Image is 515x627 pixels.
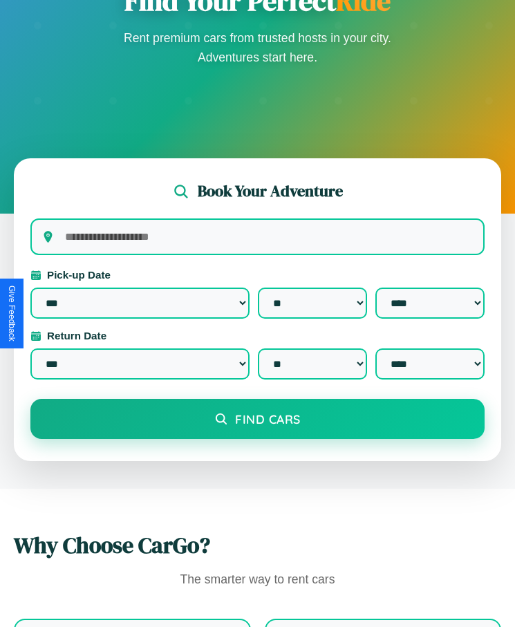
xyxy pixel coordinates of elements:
h2: Book Your Adventure [198,180,343,202]
div: Give Feedback [7,286,17,341]
p: Rent premium cars from trusted hosts in your city. Adventures start here. [120,28,396,67]
p: The smarter way to rent cars [14,569,501,591]
h2: Why Choose CarGo? [14,530,501,561]
label: Pick-up Date [30,269,485,281]
label: Return Date [30,330,485,341]
button: Find Cars [30,399,485,439]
